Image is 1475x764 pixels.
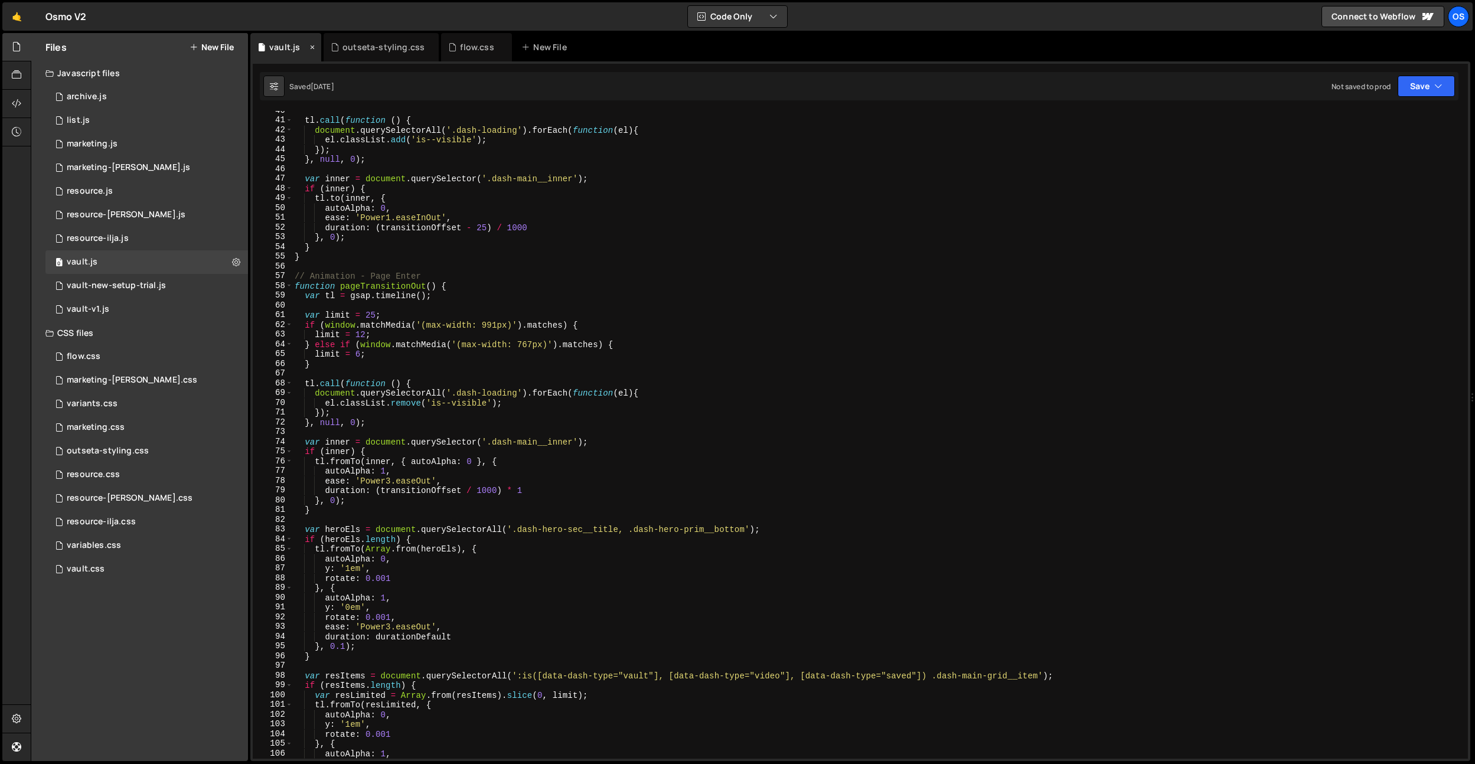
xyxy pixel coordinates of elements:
[67,115,90,126] div: list.js
[253,232,293,242] div: 53
[67,186,113,197] div: resource.js
[45,203,248,227] div: 16596/46194.js
[253,485,293,495] div: 79
[253,359,293,369] div: 66
[67,351,100,362] div: flow.css
[253,349,293,359] div: 65
[45,250,248,274] div: 16596/45133.js
[253,602,293,612] div: 91
[253,641,293,651] div: 95
[67,92,107,102] div: archive.js
[45,41,67,54] h2: Files
[190,43,234,52] button: New File
[253,329,293,339] div: 63
[253,242,293,252] div: 54
[2,2,31,31] a: 🤙
[67,493,192,504] div: resource-[PERSON_NAME].css
[45,227,248,250] div: 16596/46195.js
[67,233,129,244] div: resource-ilja.js
[67,422,125,433] div: marketing.css
[45,392,248,416] div: 16596/45511.css
[253,710,293,720] div: 102
[253,271,293,281] div: 57
[253,223,293,233] div: 52
[45,274,248,298] div: 16596/45152.js
[31,61,248,85] div: Javascript files
[253,729,293,739] div: 104
[253,262,293,272] div: 56
[45,534,248,557] div: 16596/45154.css
[253,388,293,398] div: 69
[253,290,293,301] div: 59
[45,85,248,109] div: 16596/46210.js
[253,320,293,330] div: 62
[253,115,293,125] div: 41
[253,651,293,661] div: 96
[45,510,248,534] div: 16596/46198.css
[67,564,105,574] div: vault.css
[253,339,293,350] div: 64
[45,439,248,463] div: 16596/45156.css
[460,41,494,53] div: flow.css
[253,544,293,554] div: 85
[253,456,293,466] div: 76
[45,132,248,156] div: 16596/45422.js
[45,9,86,24] div: Osmo V2
[289,81,334,92] div: Saved
[253,427,293,437] div: 73
[45,487,248,510] div: 16596/46196.css
[67,446,149,456] div: outseta-styling.css
[253,563,293,573] div: 87
[253,184,293,194] div: 48
[253,632,293,642] div: 94
[67,375,197,386] div: marketing-[PERSON_NAME].css
[253,749,293,759] div: 106
[253,252,293,262] div: 55
[1398,76,1455,97] button: Save
[67,540,121,551] div: variables.css
[253,661,293,671] div: 97
[1332,81,1391,92] div: Not saved to prod
[253,700,293,710] div: 101
[253,154,293,164] div: 45
[253,583,293,593] div: 89
[342,41,425,53] div: outseta-styling.css
[253,164,293,174] div: 46
[253,193,293,203] div: 49
[67,469,120,480] div: resource.css
[269,41,300,53] div: vault.js
[67,280,166,291] div: vault-new-setup-trial.js
[45,345,248,368] div: 16596/47552.css
[45,156,248,179] div: 16596/45424.js
[253,203,293,213] div: 50
[45,179,248,203] div: 16596/46183.js
[253,135,293,145] div: 43
[521,41,571,53] div: New File
[253,622,293,632] div: 93
[67,257,97,267] div: vault.js
[45,557,248,581] div: 16596/45153.css
[253,554,293,564] div: 86
[253,446,293,456] div: 75
[253,437,293,447] div: 74
[67,304,109,315] div: vault-v1.js
[253,125,293,135] div: 42
[56,259,63,268] span: 0
[253,573,293,583] div: 88
[67,139,118,149] div: marketing.js
[67,399,118,409] div: variants.css
[253,515,293,525] div: 82
[253,145,293,155] div: 44
[253,671,293,681] div: 98
[253,310,293,320] div: 61
[31,321,248,345] div: CSS files
[311,81,334,92] div: [DATE]
[253,368,293,378] div: 67
[253,417,293,427] div: 72
[688,6,787,27] button: Code Only
[67,210,185,220] div: resource-[PERSON_NAME].js
[253,524,293,534] div: 83
[253,534,293,544] div: 84
[45,463,248,487] div: 16596/46199.css
[253,301,293,311] div: 60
